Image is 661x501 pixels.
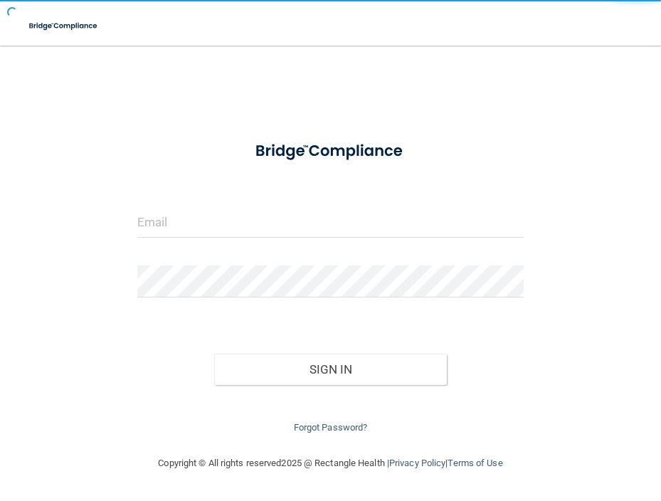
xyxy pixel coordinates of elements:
[389,458,445,468] a: Privacy Policy
[71,441,591,486] div: Copyright © All rights reserved 2025 @ Rectangle Health | |
[21,11,106,41] img: bridge_compliance_login_screen.278c3ca4.svg
[214,354,446,385] button: Sign In
[448,458,502,468] a: Terms of Use
[137,206,524,238] input: Email
[294,422,368,433] a: Forgot Password?
[239,131,422,172] img: bridge_compliance_login_screen.278c3ca4.svg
